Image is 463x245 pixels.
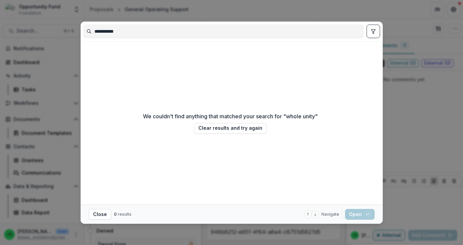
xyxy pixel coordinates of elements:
span: results [118,212,132,217]
button: Clear results and try again [194,123,267,134]
button: Open [345,209,375,220]
button: Close [89,209,111,220]
button: toggle filters [367,25,380,38]
span: 0 [114,212,117,217]
p: We couldn't find anything that matched your search for " whole unity " [143,112,318,120]
span: Navigate [321,211,339,217]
